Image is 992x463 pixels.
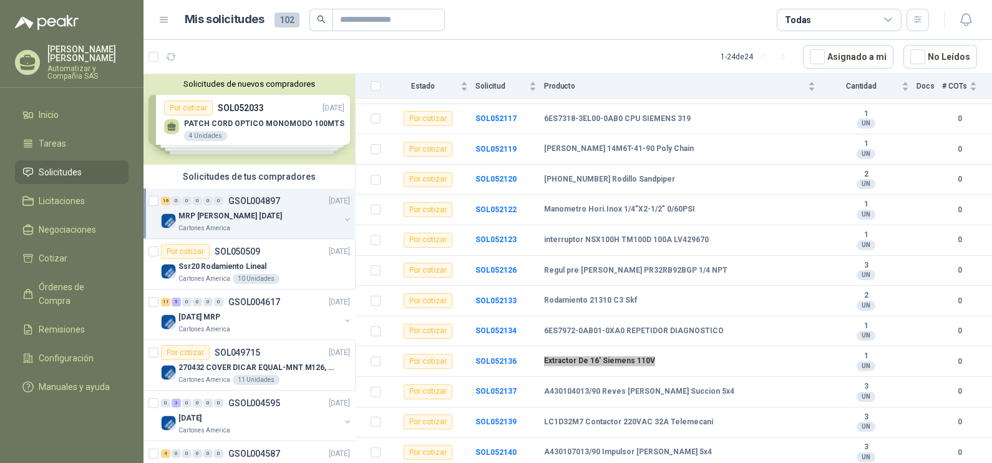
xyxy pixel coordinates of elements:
b: 0 [942,173,977,185]
span: Estado [388,82,458,90]
a: Configuración [15,346,129,370]
div: Por cotizar [404,354,452,369]
div: Por cotizar [161,345,210,360]
a: Por cotizarSOL049715[DATE] Company Logo270432 COVER DICAR EQUAL-MNT M126, 5486Cartones America11 ... [143,340,355,391]
b: 2 [823,170,909,180]
div: UN [857,361,875,371]
div: UN [857,149,875,159]
b: 3 [823,261,909,271]
th: Docs [917,74,942,99]
div: 10 Unidades [233,274,280,284]
b: Extractor De 16' Siemens 110V [544,356,655,366]
p: [DATE] [329,195,350,207]
th: Producto [544,74,823,99]
b: 0 [942,234,977,246]
a: SOL052134 [475,326,517,335]
span: 102 [275,12,299,27]
a: 11 5 0 0 0 0 GSOL004617[DATE] Company Logo[DATE] MRPCartones America [161,295,353,334]
b: 2 [823,291,909,301]
b: SOL052123 [475,235,517,244]
p: Cartones America [178,274,230,284]
b: SOL052140 [475,448,517,457]
button: Solicitudes de nuevos compradores [148,79,350,89]
p: [PERSON_NAME] [PERSON_NAME] [47,45,129,62]
div: Solicitudes de nuevos compradoresPor cotizarSOL052033[DATE] PATCH CORD OPTICO MONOMODO 100MTS4 Un... [143,74,355,165]
span: Remisiones [39,323,85,336]
b: 0 [942,325,977,337]
div: Todas [785,13,811,27]
b: 6ES7972-0AB01-0XA0 REPETIDOR DIAGNOSTICO [544,326,724,336]
span: Negociaciones [39,223,96,236]
span: search [317,15,326,24]
b: SOL052122 [475,205,517,214]
p: Cartones America [178,223,230,233]
div: Por cotizar [404,384,452,399]
a: Licitaciones [15,189,129,213]
div: 3 [172,399,181,407]
p: GSOL004595 [228,399,280,407]
div: 0 [193,298,202,306]
p: Ssr20 Rodamiento Lineal [178,261,266,273]
div: 0 [203,298,213,306]
b: 0 [942,204,977,216]
div: Por cotizar [404,111,452,126]
th: Estado [388,74,475,99]
b: interruptor NSX100H TM100D 100A LV429670 [544,235,709,245]
span: Licitaciones [39,194,85,208]
img: Logo peakr [15,15,79,30]
button: Asignado a mi [803,45,893,69]
b: Manometro Hori.Inox 1/4"X2-1/2" 0/60PSI [544,205,695,215]
b: SOL052117 [475,114,517,123]
div: 0 [214,298,223,306]
div: 0 [203,449,213,458]
p: Cartones America [178,324,230,334]
p: 270432 COVER DICAR EQUAL-MNT M126, 5486 [178,362,334,374]
div: 0 [172,197,181,205]
div: Por cotizar [404,172,452,187]
button: No Leídos [903,45,977,69]
b: SOL052139 [475,417,517,426]
p: SOL049715 [215,348,260,357]
div: Por cotizar [161,244,210,259]
div: 0 [203,197,213,205]
a: 16 0 0 0 0 0 GSOL004897[DATE] Company LogoMRP [PERSON_NAME] [DATE]Cartones America [161,193,353,233]
th: Cantidad [823,74,917,99]
div: UN [857,392,875,402]
a: SOL052120 [475,175,517,183]
div: Por cotizar [404,142,452,157]
div: Solicitudes de tus compradores [143,165,355,188]
div: UN [857,422,875,432]
b: 1 [823,200,909,210]
div: 1 - 24 de 24 [721,47,793,67]
img: Company Logo [161,416,176,431]
th: # COTs [942,74,992,99]
b: 0 [942,386,977,397]
div: 0 [203,399,213,407]
b: Regul pre [PERSON_NAME] PR32RB92BGP 1/4 NPT [544,266,727,276]
a: 0 3 0 0 0 0 GSOL004595[DATE] Company Logo[DATE]Cartones America [161,396,353,436]
b: 0 [942,144,977,155]
p: Cartones America [178,426,230,436]
b: 0 [942,265,977,276]
b: 0 [942,416,977,428]
div: UN [857,452,875,462]
a: SOL052136 [475,357,517,366]
div: 0 [182,197,192,205]
img: Company Logo [161,314,176,329]
div: 0 [214,197,223,205]
div: 0 [214,449,223,458]
p: [DATE] [329,347,350,359]
b: SOL052137 [475,387,517,396]
div: 11 Unidades [233,375,280,385]
p: GSOL004897 [228,197,280,205]
p: [DATE] [329,397,350,409]
b: SOL052133 [475,296,517,305]
b: 3 [823,412,909,422]
b: 1 [823,321,909,331]
a: Inicio [15,103,129,127]
span: Tareas [39,137,66,150]
div: UN [857,331,875,341]
div: UN [857,179,875,189]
